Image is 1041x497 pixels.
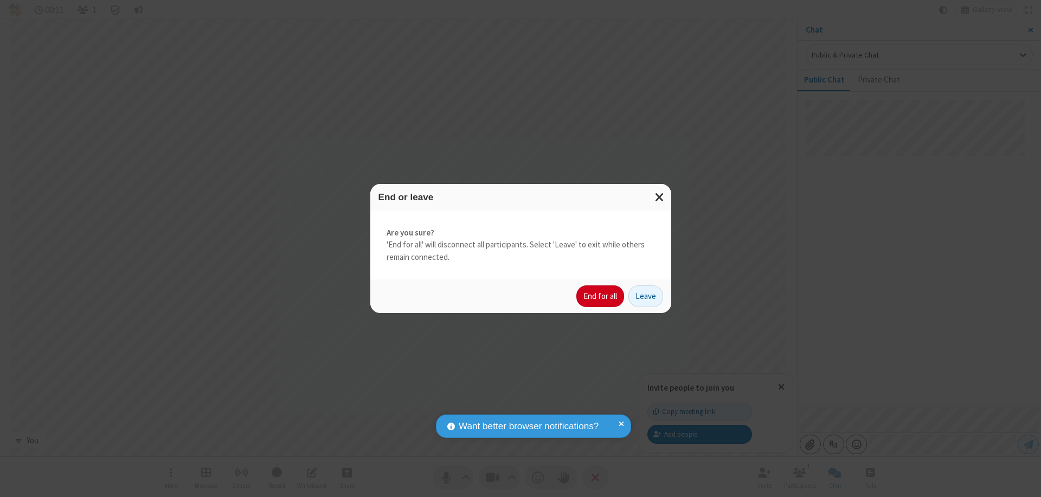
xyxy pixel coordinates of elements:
h3: End or leave [378,192,663,202]
strong: Are you sure? [387,227,655,239]
button: End for all [576,285,624,307]
div: 'End for all' will disconnect all participants. Select 'Leave' to exit while others remain connec... [370,211,671,280]
button: Leave [628,285,663,307]
button: Close modal [648,184,671,211]
span: Want better browser notifications? [459,419,599,434]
